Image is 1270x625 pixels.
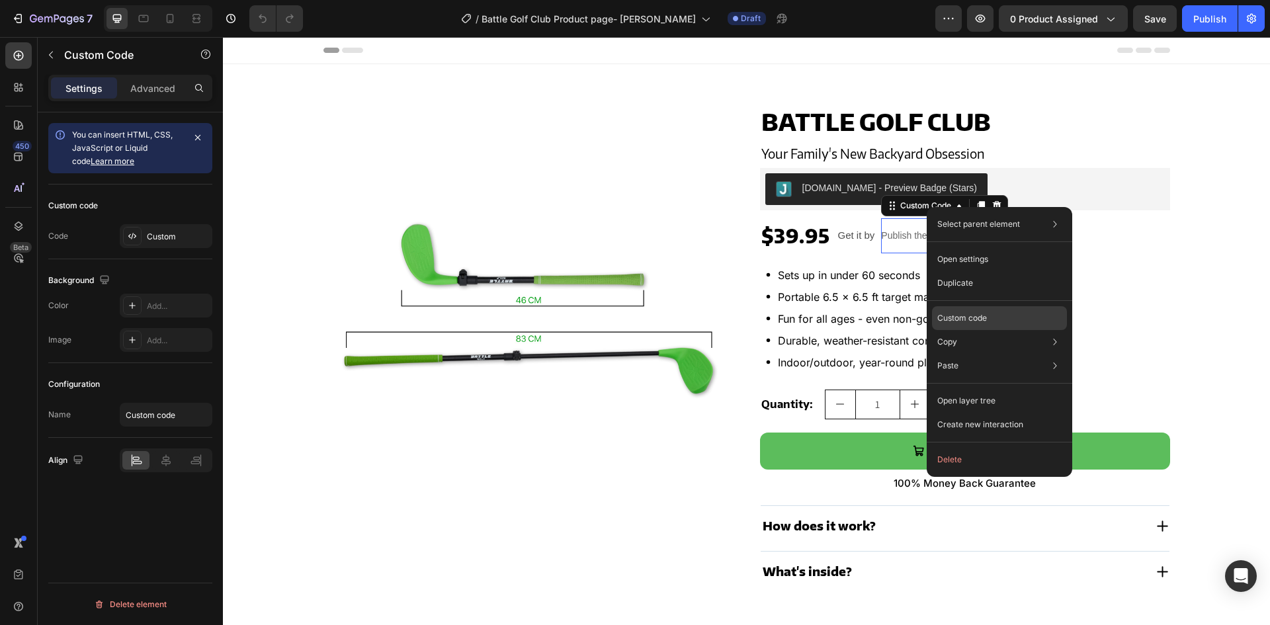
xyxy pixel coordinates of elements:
[555,296,751,311] p: Durable, weather-resistant construction
[48,409,71,421] div: Name
[555,231,697,245] p: Sets up in under 60 seconds
[932,448,1067,472] button: Delete
[65,81,103,95] p: Settings
[632,353,677,382] input: quantity
[476,12,479,26] span: /
[1144,13,1166,24] span: Save
[675,163,731,175] div: Custom Code
[48,272,112,290] div: Background
[94,597,167,612] div: Delete element
[48,200,98,212] div: Custom code
[615,192,652,204] p: Get it by
[1182,5,1238,32] button: Publish
[91,156,134,166] a: Learn more
[937,395,995,407] p: Open layer tree
[999,5,1128,32] button: 0 product assigned
[553,144,569,160] img: Judgeme.png
[482,12,696,26] span: Battle Golf Club Product page- [PERSON_NAME]
[579,144,755,158] div: [DOMAIN_NAME] - Preview Badge (Stars)
[223,37,1270,625] iframe: To enrich screen reader interactions, please activate Accessibility in Grammarly extension settings
[538,359,590,375] p: Quantity:
[48,594,212,615] button: Delete element
[1010,12,1098,26] span: 0 product assigned
[147,335,209,347] div: Add...
[937,336,957,348] p: Copy
[542,136,765,168] button: Judge.me - Preview Badge (Stars)
[1225,560,1257,592] div: Open Intercom Messenger
[72,130,173,166] span: You can insert HTML, CSS, JavaScript or Liquid code
[249,5,303,32] div: Undo/Redo
[937,218,1020,230] p: Select parent element
[537,186,609,212] div: $39.95
[712,403,794,425] div: Add to cart
[677,353,707,382] button: increment
[937,277,973,289] p: Duplicate
[658,192,806,206] p: Publish the page to see the content.
[13,141,32,151] div: 450
[540,526,629,542] p: What's inside?
[937,418,1023,431] p: Create new interaction
[555,318,716,333] p: Indoor/outdoor, year-round play
[48,300,69,312] div: Color
[937,253,988,265] p: Open settings
[147,300,209,312] div: Add...
[537,108,947,126] h2: Your Family's New Backyard Obsession
[937,360,958,372] p: Paste
[48,334,71,346] div: Image
[555,274,788,289] p: Fun for all ages - even non-golfers get hooked
[87,11,93,26] p: 7
[5,5,99,32] button: 7
[555,253,710,267] p: Portable 6.5 x 6.5 ft target mat
[130,81,175,95] p: Advanced
[537,67,947,103] h2: Battle Golf Club
[48,378,100,390] div: Configuration
[537,396,947,433] button: Add to cart
[1133,5,1177,32] button: Save
[540,481,653,497] p: How does it work?
[538,439,946,454] p: 100% Money Back Guarantee
[741,13,761,24] span: Draft
[48,230,68,242] div: Code
[937,312,987,324] p: Custom code
[10,242,32,253] div: Beta
[64,47,177,63] p: Custom Code
[1193,12,1226,26] div: Publish
[603,353,632,382] button: decrement
[147,231,209,243] div: Custom
[48,452,86,470] div: Align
